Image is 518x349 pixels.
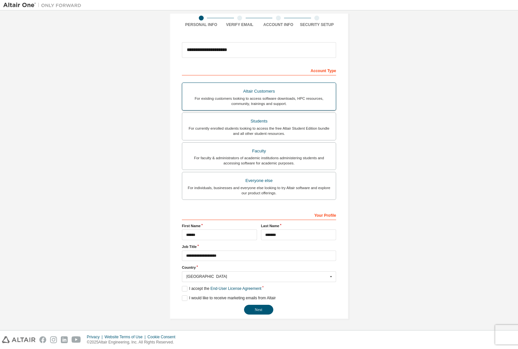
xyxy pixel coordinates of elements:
div: Your Profile [182,210,336,220]
div: [GEOGRAPHIC_DATA] [186,275,328,278]
div: For existing customers looking to access software downloads, HPC resources, community, trainings ... [186,96,332,106]
label: I would like to receive marketing emails from Altair [182,295,276,301]
img: facebook.svg [39,336,46,343]
div: Verify Email [221,22,259,27]
div: Website Terms of Use [104,334,147,340]
div: Faculty [186,147,332,156]
div: Everyone else [186,176,332,185]
label: Last Name [261,223,336,228]
img: youtube.svg [72,336,81,343]
div: Privacy [87,334,104,340]
label: I accept the [182,286,261,291]
div: Security Setup [298,22,336,27]
div: Account Info [259,22,298,27]
div: For faculty & administrators of academic institutions administering students and accessing softwa... [186,155,332,166]
img: instagram.svg [50,336,57,343]
div: Students [186,117,332,126]
div: Altair Customers [186,87,332,96]
div: For individuals, businesses and everyone else looking to try Altair software and explore our prod... [186,185,332,196]
button: Next [244,305,273,315]
a: End-User License Agreement [211,286,262,291]
label: Country [182,265,336,270]
div: Personal Info [182,22,221,27]
img: altair_logo.svg [2,336,35,343]
label: Job Title [182,244,336,249]
div: For currently enrolled students looking to access the free Altair Student Edition bundle and all ... [186,126,332,136]
label: First Name [182,223,257,228]
div: Account Type [182,65,336,75]
p: © 2025 Altair Engineering, Inc. All Rights Reserved. [87,340,179,345]
div: Cookie Consent [147,334,179,340]
img: linkedin.svg [61,336,68,343]
img: Altair One [3,2,85,8]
